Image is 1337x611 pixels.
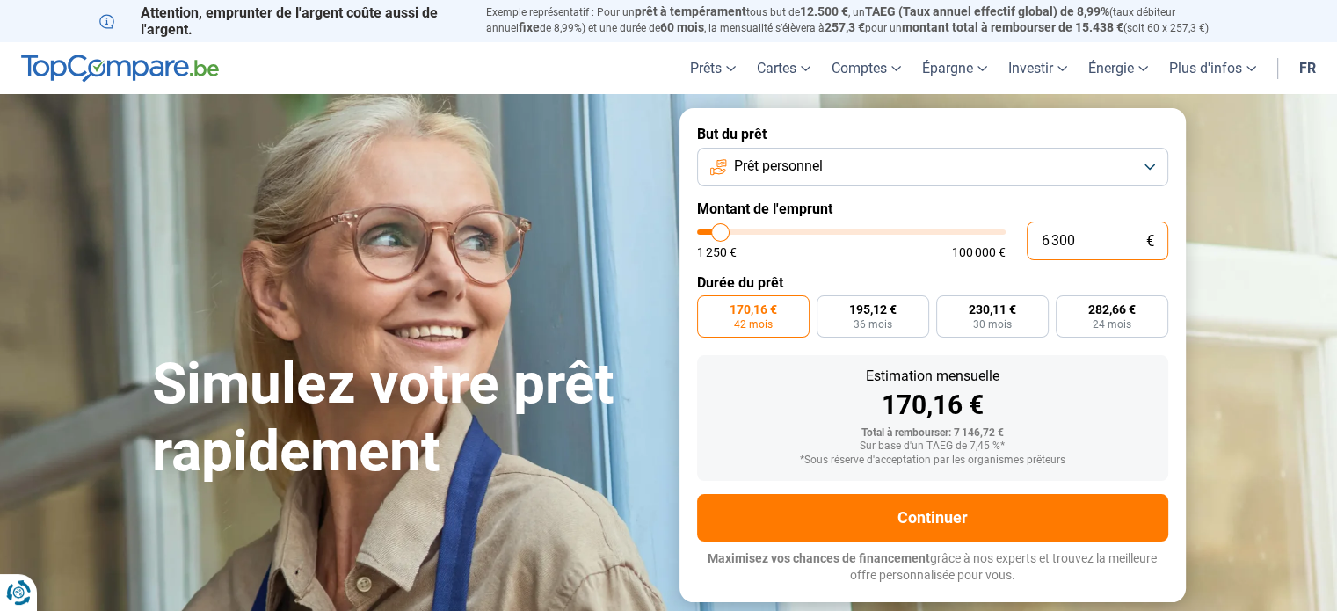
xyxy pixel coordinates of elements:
a: Comptes [821,42,912,94]
div: Estimation mensuelle [711,369,1154,383]
span: Maximisez vos chances de financement [708,551,930,565]
span: 257,3 € [825,20,865,34]
label: Durée du prêt [697,274,1168,291]
a: Cartes [746,42,821,94]
span: 36 mois [854,319,892,330]
span: montant total à rembourser de 15.438 € [902,20,1123,34]
div: Sur base d'un TAEG de 7,45 %* [711,440,1154,453]
div: Total à rembourser: 7 146,72 € [711,427,1154,440]
a: fr [1289,42,1326,94]
a: Plus d'infos [1159,42,1267,94]
span: 282,66 € [1088,303,1136,316]
a: Épargne [912,42,998,94]
a: Prêts [679,42,746,94]
span: 30 mois [973,319,1012,330]
button: Prêt personnel [697,148,1168,186]
span: 230,11 € [969,303,1016,316]
span: 12.500 € [800,4,848,18]
span: Prêt personnel [734,156,823,176]
label: But du prêt [697,126,1168,142]
a: Énergie [1078,42,1159,94]
span: 1 250 € [697,246,737,258]
span: € [1146,234,1154,249]
span: 60 mois [660,20,704,34]
span: fixe [519,20,540,34]
span: 100 000 € [952,246,1006,258]
a: Investir [998,42,1078,94]
div: 170,16 € [711,392,1154,418]
div: *Sous réserve d'acceptation par les organismes prêteurs [711,455,1154,467]
p: grâce à nos experts et trouvez la meilleure offre personnalisée pour vous. [697,550,1168,585]
p: Attention, emprunter de l'argent coûte aussi de l'argent. [99,4,465,38]
span: 195,12 € [849,303,897,316]
img: TopCompare [21,55,219,83]
span: 24 mois [1093,319,1131,330]
h1: Simulez votre prêt rapidement [152,351,658,486]
span: 42 mois [734,319,773,330]
span: prêt à tempérament [635,4,746,18]
button: Continuer [697,494,1168,542]
label: Montant de l'emprunt [697,200,1168,217]
span: TAEG (Taux annuel effectif global) de 8,99% [865,4,1109,18]
span: 170,16 € [730,303,777,316]
p: Exemple représentatif : Pour un tous but de , un (taux débiteur annuel de 8,99%) et une durée de ... [486,4,1239,36]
